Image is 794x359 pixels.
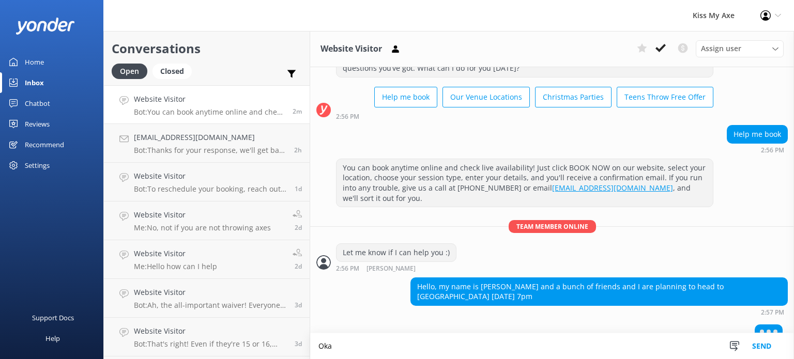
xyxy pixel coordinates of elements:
h4: Website Visitor [134,209,271,221]
h4: Website Visitor [134,287,287,298]
h4: Website Visitor [134,93,285,105]
a: Closed [152,65,197,76]
div: Assign User [696,40,784,57]
p: Me: Hello how can I help [134,262,217,271]
p: Bot: Thanks for your response, we'll get back to you as soon as we can during opening hours. [134,146,286,155]
p: Me: No, not if you are not throwing axes [134,223,271,232]
a: [EMAIL_ADDRESS][DOMAIN_NAME]Bot:Thanks for your response, we'll get back to you as soon as we can... [104,124,310,163]
p: Bot: You can book anytime online and check live availability! Just click BOOK NOW on our website,... [134,107,285,117]
span: Oct 10 2025 02:36pm (UTC +11:00) Australia/Sydney [295,301,302,309]
div: Recommend [25,134,64,155]
button: Our Venue Locations [442,87,530,107]
h2: Conversations [112,39,302,58]
span: [PERSON_NAME] [367,266,416,272]
button: Help me book [374,87,437,107]
div: Home [25,52,44,72]
strong: 2:56 PM [336,266,359,272]
h4: [EMAIL_ADDRESS][DOMAIN_NAME] [134,132,286,143]
div: Oct 13 2025 02:56pm (UTC +11:00) Australia/Sydney [336,264,456,272]
span: Oct 13 2025 02:56pm (UTC +11:00) Australia/Sydney [293,107,302,116]
button: Send [742,333,781,359]
span: Oct 10 2025 03:36pm (UTC +11:00) Australia/Sydney [295,262,302,271]
a: Website VisitorBot:That's right! Even if they're 15 or 16, they'll need an adult to accompany the... [104,318,310,356]
span: Assign user [701,43,741,54]
div: You can book anytime online and check live availability! Just click BOOK NOW on our website, sele... [337,159,713,207]
span: Oct 10 2025 10:40am (UTC +11:00) Australia/Sydney [295,339,302,348]
div: Help me book [727,126,787,143]
a: Website VisitorBot:Ah, the all-important waiver! Everyone needs to sign one before they start thr... [104,279,310,318]
h4: Website Visitor [134,248,217,259]
a: [EMAIL_ADDRESS][DOMAIN_NAME] [552,183,673,193]
div: Inbox [25,72,44,93]
div: Oct 13 2025 02:56pm (UTC +11:00) Australia/Sydney [336,113,713,120]
a: Website VisitorMe:Hello how can I help2d [104,240,310,279]
a: Open [112,65,152,76]
div: Oct 13 2025 02:56pm (UTC +11:00) Australia/Sydney [727,146,788,153]
button: Christmas Parties [535,87,612,107]
p: Bot: To reschedule your booking, reach out to us as early as possible. You can give us a call at ... [134,184,287,194]
div: Open [112,64,147,79]
div: Hello, my name is [PERSON_NAME] and a bunch of friends and I are planning to head to [GEOGRAPHIC_... [411,278,787,305]
a: Website VisitorBot:To reschedule your booking, reach out to us as early as possible. You can give... [104,163,310,201]
strong: 2:56 PM [761,147,784,153]
strong: 2:56 PM [336,114,359,120]
span: Team member online [509,220,596,233]
h4: Website Visitor [134,325,287,337]
div: Closed [152,64,192,79]
div: Let me know if I can help you :) [337,244,456,261]
div: Oct 13 2025 02:57pm (UTC +11:00) Australia/Sydney [410,308,788,316]
textarea: Ok [310,333,794,359]
button: Teens Throw Free Offer [617,87,713,107]
strong: 2:57 PM [761,309,784,316]
div: Chatbot [25,93,50,114]
span: Oct 11 2025 04:09pm (UTC +11:00) Australia/Sydney [295,184,302,193]
a: Website VisitorBot:You can book anytime online and check live availability! Just click BOOK NOW o... [104,85,310,124]
div: Reviews [25,114,50,134]
a: Website VisitorMe:No, not if you are not throwing axes2d [104,201,310,240]
div: Help [45,328,60,349]
div: Support Docs [32,307,74,328]
span: Oct 10 2025 04:55pm (UTC +11:00) Australia/Sydney [295,223,302,232]
p: Bot: That's right! Even if they're 15 or 16, they'll need an adult to accompany them for the axe-... [134,339,287,349]
h3: Website Visitor [320,42,382,56]
h4: Website Visitor [134,170,287,182]
span: Oct 13 2025 12:41pm (UTC +11:00) Australia/Sydney [294,146,302,154]
div: Settings [25,155,50,176]
p: Bot: Ah, the all-important waiver! Everyone needs to sign one before they start throwing axes. If... [134,301,287,310]
img: yonder-white-logo.png [16,18,75,35]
